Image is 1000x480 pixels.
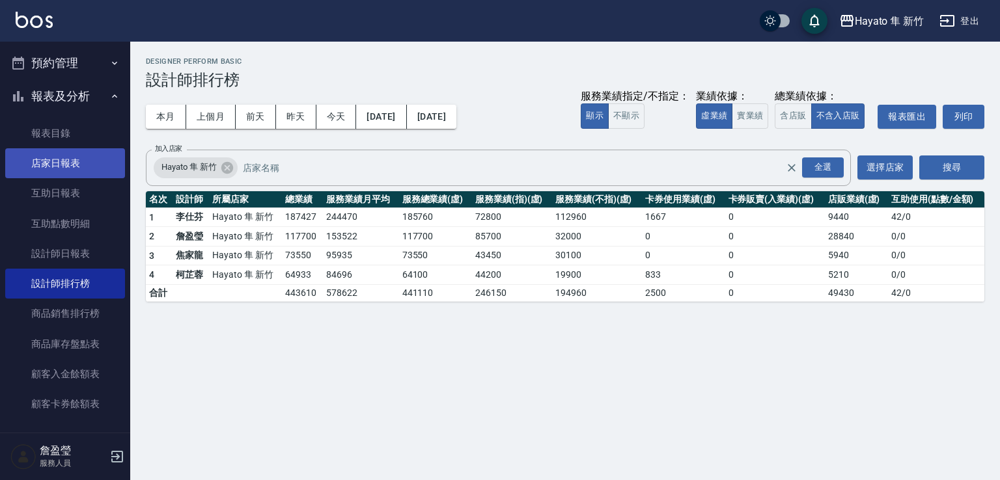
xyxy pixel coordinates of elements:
[775,90,871,103] div: 總業績依據：
[472,265,552,285] td: 44200
[811,103,865,129] button: 不含入店販
[5,359,125,389] a: 顧客入金餘額表
[316,105,357,129] button: 今天
[154,157,238,178] div: Hayato 隼 新竹
[282,246,323,265] td: 73550
[825,284,888,301] td: 49430
[472,246,552,265] td: 43450
[40,444,106,457] h5: 詹盈瑩
[888,227,984,247] td: 0 / 0
[209,246,282,265] td: Hayato 隼 新竹
[146,191,173,208] th: 名次
[149,212,154,222] span: 1
[149,250,154,261] span: 3
[323,284,399,301] td: 578622
[323,246,399,265] td: 95935
[236,105,276,129] button: 前天
[472,284,552,301] td: 246150
[725,265,825,285] td: 0
[146,105,186,129] button: 本月
[552,284,642,301] td: 194960
[581,103,609,129] button: 顯示
[186,105,236,129] button: 上個月
[5,178,125,208] a: 互助日報表
[173,227,209,247] td: 詹盈瑩
[155,144,182,153] label: 加入店家
[825,265,888,285] td: 5210
[282,227,323,247] td: 117700
[919,155,984,180] button: 搜尋
[146,57,984,66] h2: Designer Perform Basic
[799,155,846,180] button: Open
[173,246,209,265] td: 焦家龍
[775,103,811,129] button: 含店販
[399,191,472,208] th: 服務總業績(虛)
[857,155,913,180] button: 選擇店家
[888,191,984,208] th: 互助使用(點數/金額)
[888,207,984,227] td: 42 / 0
[834,8,929,34] button: Hayato 隼 新竹
[154,161,224,174] span: Hayato 隼 新竹
[888,246,984,265] td: 0 / 0
[888,284,984,301] td: 42 / 0
[240,156,809,179] input: 店家名稱
[323,191,399,208] th: 服務業績月平均
[399,246,472,265] td: 73550
[149,231,154,241] span: 2
[725,246,825,265] td: 0
[399,265,472,285] td: 64100
[16,12,53,28] img: Logo
[399,284,472,301] td: 441110
[696,103,732,129] button: 虛業績
[642,265,725,285] td: 833
[552,207,642,227] td: 112960
[642,284,725,301] td: 2500
[934,9,984,33] button: 登出
[209,227,282,247] td: Hayato 隼 新竹
[608,103,645,129] button: 不顯示
[725,227,825,247] td: 0
[825,207,888,227] td: 9440
[173,265,209,285] td: 柯芷蓉
[943,105,984,129] button: 列印
[642,191,725,208] th: 卡券使用業績(虛)
[173,207,209,227] td: 李仕芬
[5,79,125,113] button: 報表及分析
[696,90,768,103] div: 業績依據：
[472,227,552,247] td: 85700
[581,90,689,103] div: 服務業績指定/不指定：
[642,227,725,247] td: 0
[146,71,984,89] h3: 設計師排行榜
[472,191,552,208] th: 服務業績(指)(虛)
[282,191,323,208] th: 總業績
[323,265,399,285] td: 84696
[802,157,844,178] div: 全選
[5,148,125,178] a: 店家日報表
[825,191,888,208] th: 店販業績(虛)
[149,269,154,280] span: 4
[552,265,642,285] td: 19900
[209,207,282,227] td: Hayato 隼 新竹
[5,389,125,419] a: 顧客卡券餘額表
[323,207,399,227] td: 244470
[552,227,642,247] td: 32000
[642,207,725,227] td: 1667
[5,424,125,458] button: 客戶管理
[282,265,323,285] td: 64933
[5,46,125,80] button: 預約管理
[783,159,801,177] button: Clear
[407,105,456,129] button: [DATE]
[878,105,936,129] button: 報表匯出
[356,105,406,129] button: [DATE]
[10,444,36,470] img: Person
[732,103,768,129] button: 實業績
[5,269,125,299] a: 設計師排行榜
[323,227,399,247] td: 153522
[472,207,552,227] td: 72800
[276,105,316,129] button: 昨天
[5,299,125,328] a: 商品銷售排行榜
[855,13,924,29] div: Hayato 隼 新竹
[5,329,125,359] a: 商品庫存盤點表
[173,191,209,208] th: 設計師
